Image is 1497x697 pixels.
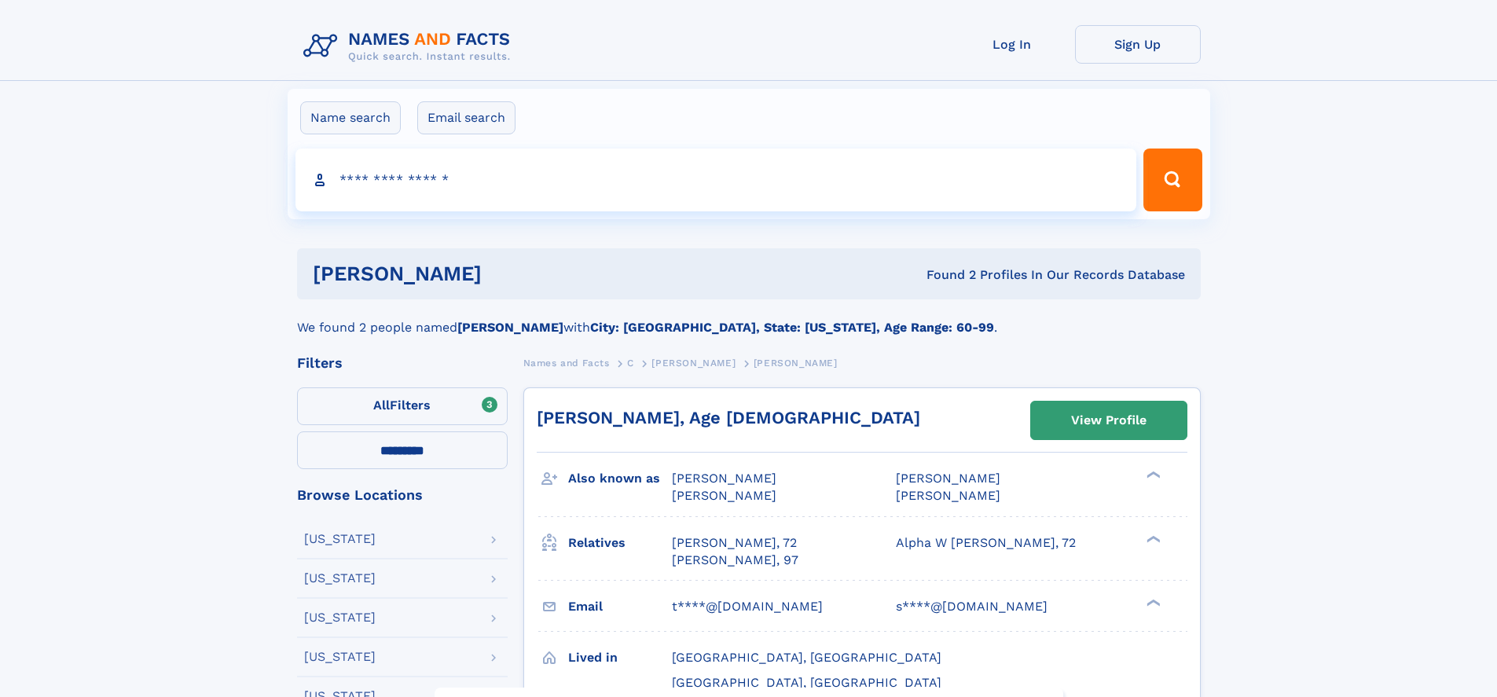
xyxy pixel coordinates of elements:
[297,488,508,502] div: Browse Locations
[590,320,994,335] b: City: [GEOGRAPHIC_DATA], State: [US_STATE], Age Range: 60-99
[457,320,563,335] b: [PERSON_NAME]
[537,408,920,427] a: [PERSON_NAME], Age [DEMOGRAPHIC_DATA]
[896,488,1000,503] span: [PERSON_NAME]
[1143,534,1161,544] div: ❯
[1031,402,1187,439] a: View Profile
[304,533,376,545] div: [US_STATE]
[672,675,941,690] span: [GEOGRAPHIC_DATA], [GEOGRAPHIC_DATA]
[651,353,736,372] a: [PERSON_NAME]
[304,611,376,624] div: [US_STATE]
[672,552,798,569] a: [PERSON_NAME], 97
[1075,25,1201,64] a: Sign Up
[297,356,508,370] div: Filters
[896,471,1000,486] span: [PERSON_NAME]
[1143,470,1161,480] div: ❯
[523,353,610,372] a: Names and Facts
[949,25,1075,64] a: Log In
[297,25,523,68] img: Logo Names and Facts
[568,644,672,671] h3: Lived in
[1071,402,1147,438] div: View Profile
[295,149,1137,211] input: search input
[896,534,1076,552] a: Alpha W [PERSON_NAME], 72
[568,465,672,492] h3: Also known as
[672,471,776,486] span: [PERSON_NAME]
[627,358,634,369] span: C
[300,101,401,134] label: Name search
[304,651,376,663] div: [US_STATE]
[672,488,776,503] span: [PERSON_NAME]
[297,299,1201,337] div: We found 2 people named with .
[568,593,672,620] h3: Email
[672,650,941,665] span: [GEOGRAPHIC_DATA], [GEOGRAPHIC_DATA]
[313,264,704,284] h1: [PERSON_NAME]
[417,101,516,134] label: Email search
[304,572,376,585] div: [US_STATE]
[754,358,838,369] span: [PERSON_NAME]
[373,398,390,413] span: All
[627,353,634,372] a: C
[297,387,508,425] label: Filters
[568,530,672,556] h3: Relatives
[651,358,736,369] span: [PERSON_NAME]
[704,266,1185,284] div: Found 2 Profiles In Our Records Database
[672,534,797,552] a: [PERSON_NAME], 72
[1143,149,1202,211] button: Search Button
[1143,597,1161,607] div: ❯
